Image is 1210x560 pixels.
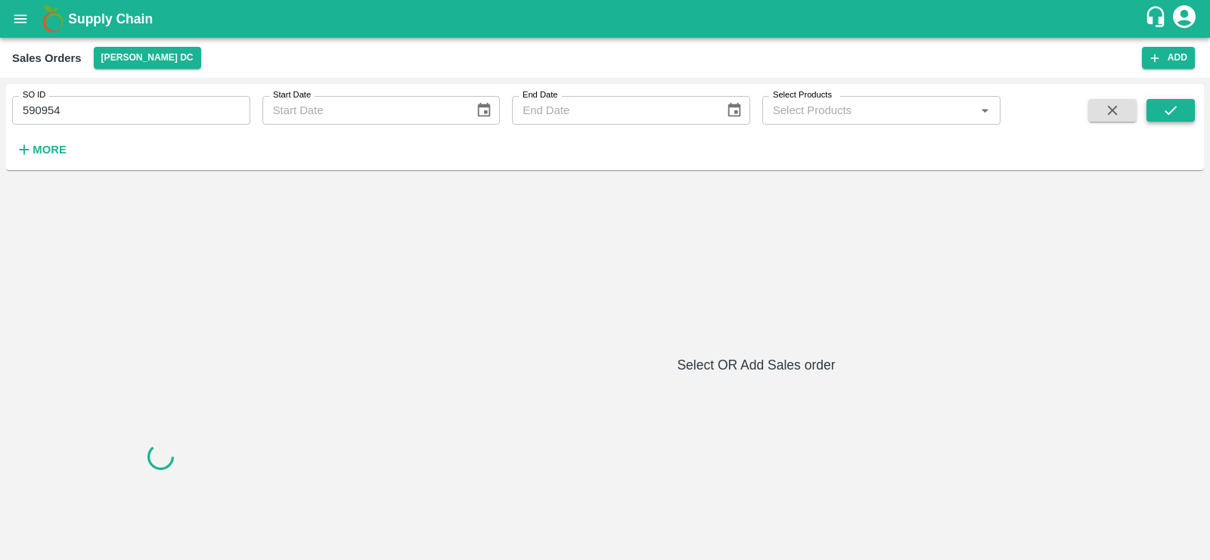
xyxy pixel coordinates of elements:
[1144,5,1171,32] div: customer-support
[1171,3,1198,35] div: account of current user
[12,96,250,125] input: Enter SO ID
[68,11,153,26] b: Supply Chain
[33,144,67,156] strong: More
[315,354,1198,376] h6: Select OR Add Sales order
[273,89,311,101] label: Start Date
[720,96,749,125] button: Choose date
[773,89,832,101] label: Select Products
[512,96,713,125] input: End Date
[3,2,38,36] button: open drawer
[12,137,70,162] button: More
[470,96,498,125] button: Choose date
[767,101,971,120] input: Select Products
[12,48,82,68] div: Sales Orders
[94,47,201,69] button: Select DC
[38,4,68,34] img: logo
[262,96,464,125] input: Start Date
[68,8,1144,29] a: Supply Chain
[523,89,557,101] label: End Date
[975,101,994,120] button: Open
[23,89,45,101] label: SO ID
[1142,47,1195,69] button: Add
